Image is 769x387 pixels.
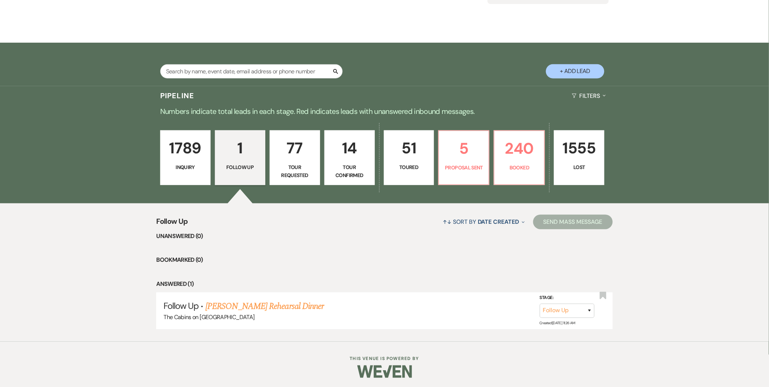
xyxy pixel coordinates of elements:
[546,64,604,78] button: + Add Lead
[165,136,206,160] p: 1789
[156,216,188,231] span: Follow Up
[329,163,370,180] p: Tour Confirmed
[274,136,315,160] p: 77
[540,321,575,326] span: Created: [DATE] 11:26 AM
[165,163,206,171] p: Inquiry
[443,136,484,161] p: 5
[494,130,545,185] a: 240Booked
[438,130,489,185] a: 5Proposal Sent
[160,91,195,101] h3: Pipeline
[499,164,540,172] p: Booked
[164,300,199,311] span: Follow Up
[569,86,609,106] button: Filters
[443,218,452,226] span: ↑↓
[122,106,647,117] p: Numbers indicate total leads in each stage. Red indicates leads with unanswered inbound messages.
[554,130,604,185] a: 1555Lost
[440,212,528,231] button: Sort By Date Created
[329,136,370,160] p: 14
[389,163,430,171] p: Toured
[156,231,612,241] li: Unanswered (0)
[324,130,375,185] a: 14Tour Confirmed
[559,136,600,160] p: 1555
[499,136,540,161] p: 240
[205,300,324,313] a: [PERSON_NAME] Rehearsal Dinner
[478,218,519,226] span: Date Created
[156,255,612,265] li: Bookmarked (0)
[274,163,315,180] p: Tour Requested
[384,130,434,185] a: 51Toured
[160,130,211,185] a: 1789Inquiry
[220,163,261,171] p: Follow Up
[215,130,265,185] a: 1Follow Up
[443,164,484,172] p: Proposal Sent
[357,359,412,384] img: Weven Logo
[164,313,254,321] span: The Cabins on [GEOGRAPHIC_DATA]
[160,64,343,78] input: Search by name, event date, email address or phone number
[156,279,612,289] li: Answered (1)
[389,136,430,160] p: 51
[220,136,261,160] p: 1
[559,163,600,171] p: Lost
[270,130,320,185] a: 77Tour Requested
[533,215,613,229] button: Send Mass Message
[540,294,595,302] label: Stage:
